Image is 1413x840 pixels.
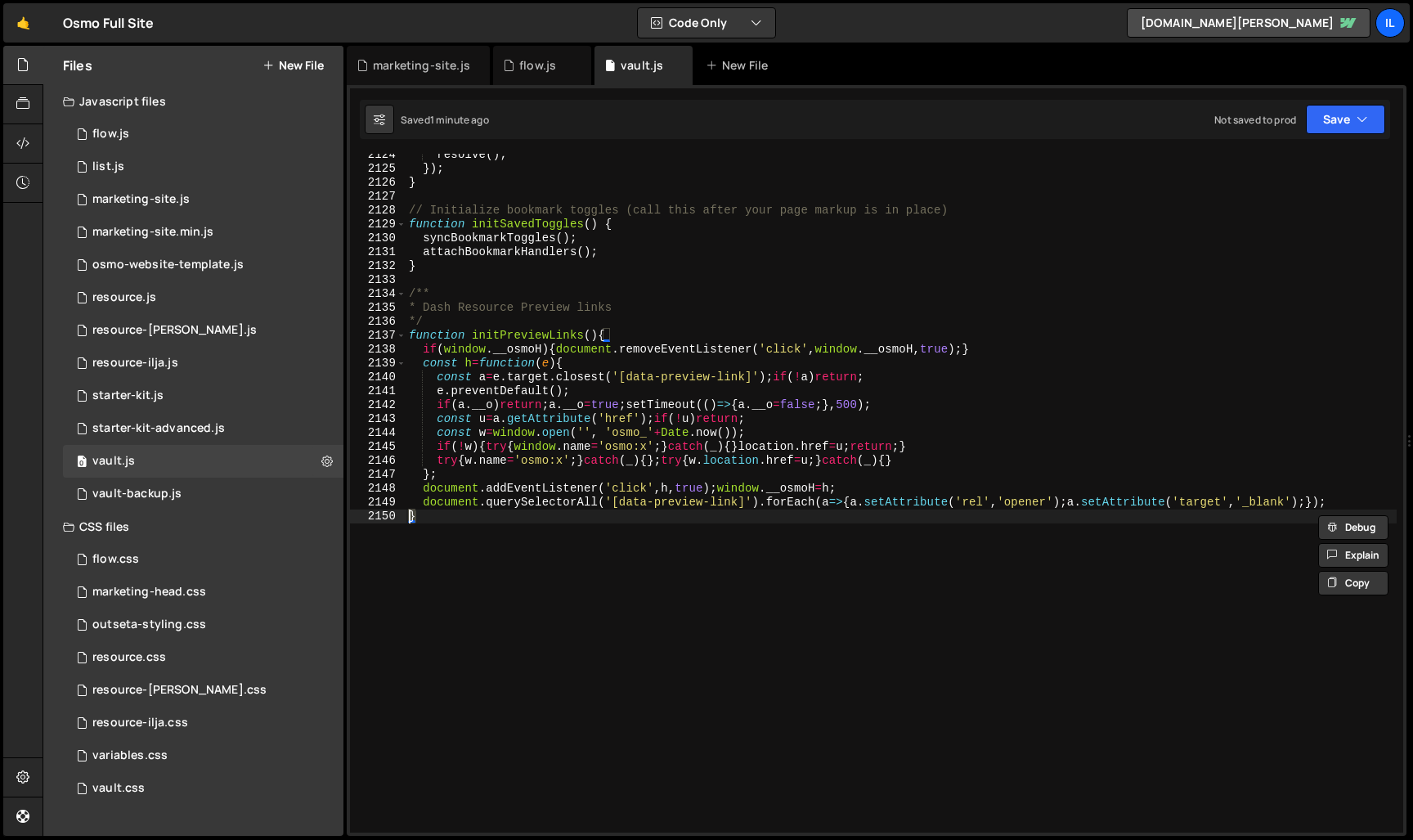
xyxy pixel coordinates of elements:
[350,371,406,384] div: 2140
[430,113,489,127] div: 1 minute ago
[92,716,188,730] div: resource-ilja.css
[92,225,213,240] div: marketing-site.min.js
[92,552,139,567] div: flow.css
[350,482,406,496] div: 2148
[77,456,87,469] span: 0
[92,487,182,501] div: vault-backup.js
[350,454,406,468] div: 2146
[63,249,343,281] div: 10598/29018.js
[638,8,775,38] button: Code Only
[350,176,406,190] div: 2126
[63,183,343,216] div: 10598/28174.js
[1318,515,1388,540] button: Debug
[350,190,406,204] div: 2127
[401,113,489,127] div: Saved
[1375,8,1405,38] a: Il
[350,468,406,482] div: 2147
[350,357,406,371] div: 2139
[92,585,206,600] div: marketing-head.css
[350,259,406,273] div: 2132
[63,445,343,478] div: 10598/24130.js
[350,245,406,259] div: 2131
[63,150,343,183] div: 10598/26158.js
[92,159,124,174] div: list.js
[262,59,324,72] button: New File
[92,421,225,436] div: starter-kit-advanced.js
[63,347,343,380] div: 10598/27700.js
[63,641,343,674] div: 10598/27699.css
[63,674,343,707] div: 10598/27702.css
[350,287,406,301] div: 2134
[1214,113,1296,127] div: Not saved to prod
[350,218,406,231] div: 2129
[350,398,406,412] div: 2142
[63,609,343,641] div: 10598/27499.css
[92,650,166,665] div: resource.css
[706,57,774,74] div: New File
[63,216,343,249] div: 10598/28787.js
[63,118,343,150] div: 10598/27344.js
[350,231,406,245] div: 2130
[519,57,556,74] div: flow.js
[92,258,244,272] div: osmo-website-template.js
[63,380,343,412] div: 10598/44660.js
[350,148,406,162] div: 2124
[621,57,663,74] div: vault.js
[63,772,343,805] div: 10598/25099.css
[63,281,343,314] div: 10598/27705.js
[350,315,406,329] div: 2136
[350,510,406,523] div: 2150
[92,454,135,469] div: vault.js
[350,204,406,218] div: 2128
[63,543,343,576] div: 10598/27345.css
[350,162,406,176] div: 2125
[63,707,343,739] div: 10598/27703.css
[63,314,343,347] div: 10598/27701.js
[1306,105,1385,134] button: Save
[63,739,343,772] div: 10598/27496.css
[43,510,343,543] div: CSS files
[92,781,145,796] div: vault.css
[63,13,154,33] div: Osmo Full Site
[63,412,343,445] div: 10598/44726.js
[1127,8,1370,38] a: [DOMAIN_NAME][PERSON_NAME]
[92,127,129,141] div: flow.js
[63,56,92,74] h2: Files
[350,343,406,357] div: 2138
[92,356,178,371] div: resource-ilja.js
[43,85,343,118] div: Javascript files
[373,57,470,74] div: marketing-site.js
[92,389,164,403] div: starter-kit.js
[350,412,406,426] div: 2143
[92,290,156,305] div: resource.js
[92,618,206,632] div: outseta-styling.css
[350,440,406,454] div: 2145
[350,496,406,510] div: 2149
[1318,543,1388,568] button: Explain
[92,748,168,763] div: variables.css
[350,426,406,440] div: 2144
[92,323,257,338] div: resource-[PERSON_NAME].js
[63,576,343,609] div: 10598/28175.css
[350,273,406,287] div: 2133
[350,384,406,398] div: 2141
[1318,571,1388,595] button: Copy
[350,301,406,315] div: 2135
[3,3,43,43] a: 🤙
[92,683,267,698] div: resource-[PERSON_NAME].css
[350,329,406,343] div: 2137
[92,192,190,207] div: marketing-site.js
[63,478,343,510] div: 10598/25101.js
